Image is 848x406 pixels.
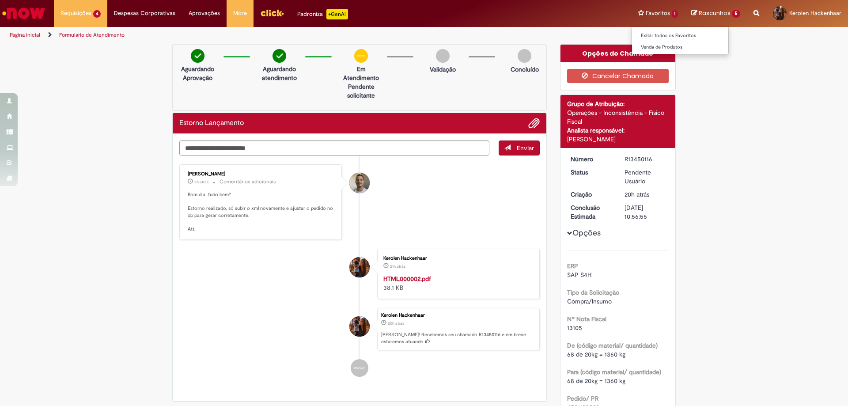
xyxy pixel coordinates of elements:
span: 4 [93,10,101,18]
span: 20h atrás [625,190,649,198]
b: De (código material/ quantidade) [567,341,658,349]
div: Kerolen Hackenhaar [383,256,530,261]
ul: Trilhas de página [7,27,559,43]
p: Pendente solicitante [340,82,382,100]
img: circle-minus.png [354,49,368,63]
time: 26/08/2025 17:24:04 [390,264,405,269]
div: Kerolen Hackenhaar [349,316,370,337]
b: Tipo da Solicitação [567,288,619,296]
p: Em Atendimento [340,65,382,82]
span: Enviar [517,144,534,152]
b: ERP [567,262,578,270]
div: Joziano De Jesus Oliveira [349,173,370,193]
p: Aguardando atendimento [258,65,301,82]
b: Pedido/ PR [567,395,598,402]
dt: Conclusão Estimada [564,203,618,221]
p: Concluído [511,65,539,74]
span: 1 [672,10,678,18]
dt: Criação [564,190,618,199]
div: Pendente Usuário [625,168,666,186]
span: 21h atrás [390,264,405,269]
p: Bom dia, tudo bem? Estorno realizado, só subir o xml novamente e ajustar o pedido no dp para gera... [188,191,335,233]
img: check-circle-green.png [273,49,286,63]
small: Comentários adicionais [220,178,276,186]
dt: Status [564,168,618,177]
span: 20h atrás [388,321,404,326]
div: 26/08/2025 17:56:51 [625,190,666,199]
span: Despesas Corporativas [114,9,175,18]
img: click_logo_yellow_360x200.png [260,6,284,19]
b: Para (código material/ quantidade) [567,368,661,376]
div: Padroniza [297,9,348,19]
p: Aguardando Aprovação [176,65,219,82]
span: Rascunhos [699,9,731,17]
button: Cancelar Chamado [567,69,669,83]
div: Kerolen Hackenhaar [381,313,535,318]
div: [PERSON_NAME] [567,135,669,144]
span: 68 de 20kg = 1360 kg [567,350,625,358]
span: 13105 [567,324,582,332]
img: img-circle-grey.png [518,49,531,63]
a: Formulário de Atendimento [59,31,125,38]
span: 3h atrás [194,179,208,185]
span: Kerolen Hackenhaar [789,9,841,17]
span: More [233,9,247,18]
span: Favoritos [646,9,670,18]
ul: Histórico de tíquete [179,156,540,386]
div: Opções do Chamado [560,45,676,62]
span: Aprovações [189,9,220,18]
li: Kerolen Hackenhaar [179,308,540,350]
div: R13450116 [625,155,666,163]
time: 27/08/2025 11:43:23 [194,179,208,185]
a: Página inicial [10,31,40,38]
time: 26/08/2025 17:56:51 [388,321,404,326]
div: Operações - Inconsistência - Físico Fiscal [567,108,669,126]
span: Requisições [61,9,91,18]
a: Venda de Produtos [632,42,729,52]
div: Kerolen Hackenhaar [349,257,370,277]
time: 26/08/2025 17:56:51 [625,190,649,198]
div: Analista responsável: [567,126,669,135]
a: Exibir todos os Favoritos [632,31,729,41]
div: [DATE] 10:56:55 [625,203,666,221]
img: img-circle-grey.png [436,49,450,63]
button: Enviar [499,140,540,156]
p: [PERSON_NAME]! Recebemos seu chamado R13450116 e em breve estaremos atuando. [381,331,535,345]
div: 38.1 KB [383,274,530,292]
div: Grupo de Atribuição: [567,99,669,108]
p: +GenAi [326,9,348,19]
h2: Estorno Lançamento Histórico de tíquete [179,119,244,127]
dt: Número [564,155,618,163]
div: [PERSON_NAME] [188,171,335,177]
span: 5 [732,10,740,18]
p: Validação [430,65,456,74]
span: Compra/Insumo [567,297,612,305]
button: Adicionar anexos [528,118,540,129]
ul: Favoritos [632,27,729,54]
span: SAP S4H [567,271,591,279]
a: Rascunhos [691,9,740,18]
span: 68 de 20kg = 1360 kg [567,377,625,385]
img: check-circle-green.png [191,49,204,63]
a: HTML000002.pdf [383,275,431,283]
textarea: Digite sua mensagem aqui... [179,140,489,156]
b: Nº Nota Fiscal [567,315,606,323]
img: ServiceNow [1,4,46,22]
